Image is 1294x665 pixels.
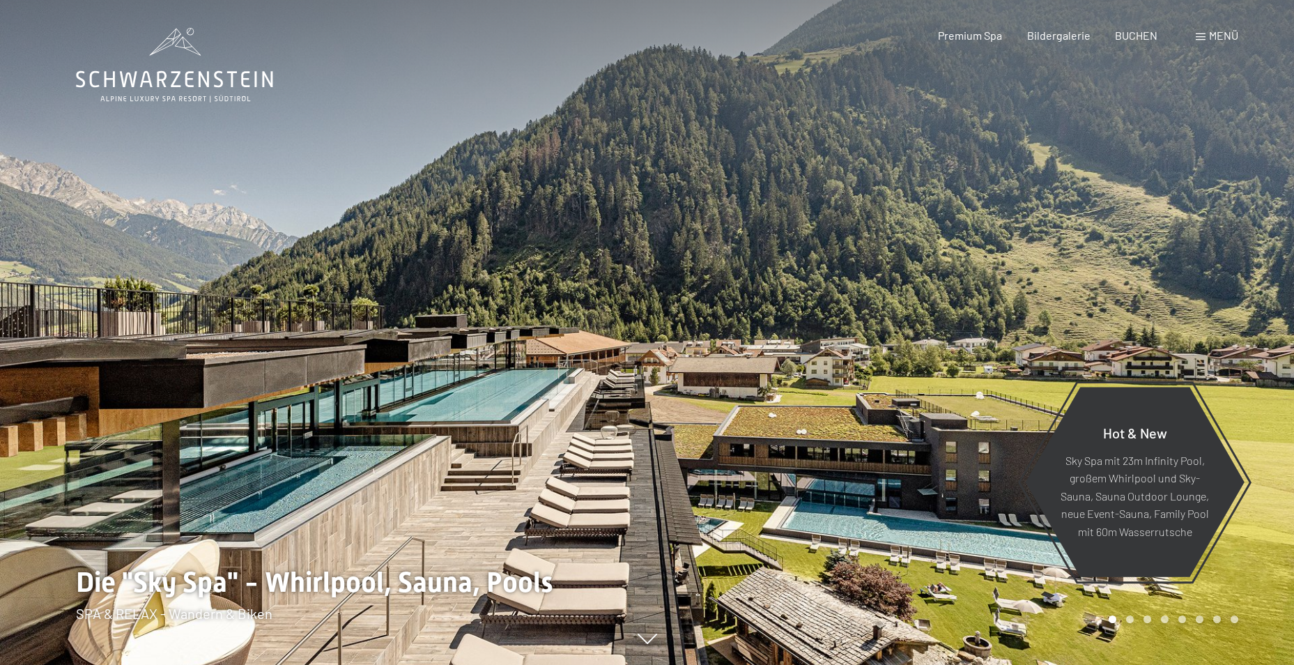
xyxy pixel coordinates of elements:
span: Hot & New [1103,424,1167,441]
div: Carousel Page 3 [1143,616,1151,623]
a: BUCHEN [1115,29,1157,42]
div: Carousel Page 8 [1231,616,1238,623]
div: Carousel Page 5 [1178,616,1186,623]
span: Menü [1209,29,1238,42]
a: Hot & New Sky Spa mit 23m Infinity Pool, großem Whirlpool und Sky-Sauna, Sauna Outdoor Lounge, ne... [1024,386,1245,578]
p: Sky Spa mit 23m Infinity Pool, großem Whirlpool und Sky-Sauna, Sauna Outdoor Lounge, neue Event-S... [1059,451,1210,540]
a: Bildergalerie [1027,29,1091,42]
div: Carousel Page 1 (Current Slide) [1109,616,1116,623]
div: Carousel Pagination [1104,616,1238,623]
div: Carousel Page 2 [1126,616,1134,623]
div: Carousel Page 7 [1213,616,1221,623]
div: Carousel Page 6 [1196,616,1203,623]
a: Premium Spa [938,29,1002,42]
div: Carousel Page 4 [1161,616,1169,623]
